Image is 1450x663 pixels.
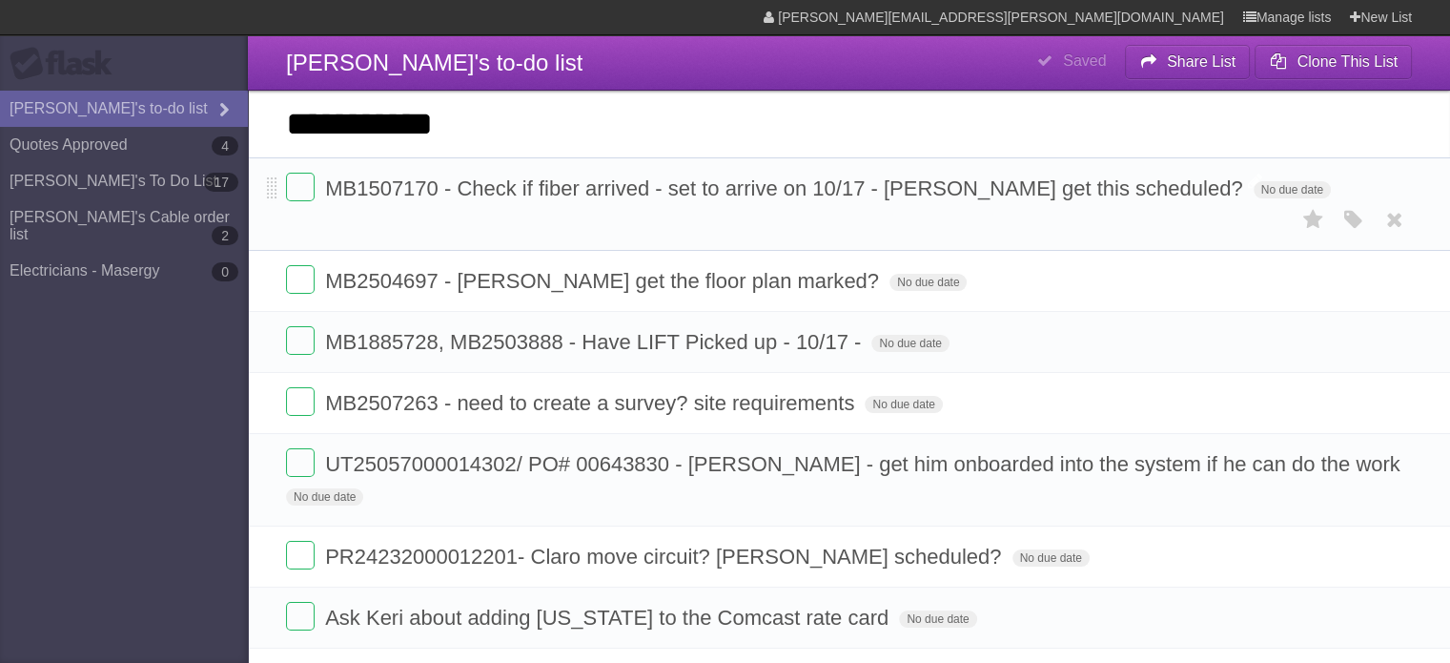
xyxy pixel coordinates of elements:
[1254,181,1331,198] span: No due date
[325,545,1006,569] span: PR24232000012201- Claro move circuit? [PERSON_NAME] scheduled?
[325,452,1405,476] span: UT25057000014302/ PO# 00643830 - [PERSON_NAME] - get him onboarded into the system if he can do t...
[865,396,942,413] span: No due date
[1063,52,1106,69] b: Saved
[899,611,976,628] span: No due date
[1167,53,1236,70] b: Share List
[1255,45,1412,79] button: Clone This List
[212,262,238,281] b: 0
[204,173,238,192] b: 17
[286,387,315,416] label: Done
[325,269,884,293] span: MB2504697 - [PERSON_NAME] get the floor plan marked?
[286,541,315,570] label: Done
[286,50,582,75] span: [PERSON_NAME]'s to-do list
[889,274,967,291] span: No due date
[286,602,315,631] label: Done
[325,330,866,354] span: MB1885728, MB2503888 - Have LIFT Picked up - 10/17 -
[1012,549,1090,567] span: No due date
[286,488,363,506] span: No due date
[286,173,315,201] label: Done
[325,176,1247,200] span: MB1507170 - Check if fiber arrived - set to arrive on 10/17 - [PERSON_NAME] get this scheduled?
[212,136,238,155] b: 4
[871,335,949,352] span: No due date
[1297,53,1398,70] b: Clone This List
[212,226,238,245] b: 2
[325,606,893,630] span: Ask Keri about adding [US_STATE] to the Comcast rate card
[325,391,859,415] span: MB2507263 - need to create a survey? site requirements
[286,448,315,477] label: Done
[286,326,315,355] label: Done
[1125,45,1251,79] button: Share List
[286,265,315,294] label: Done
[10,47,124,81] div: Flask
[1296,204,1332,236] label: Star task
